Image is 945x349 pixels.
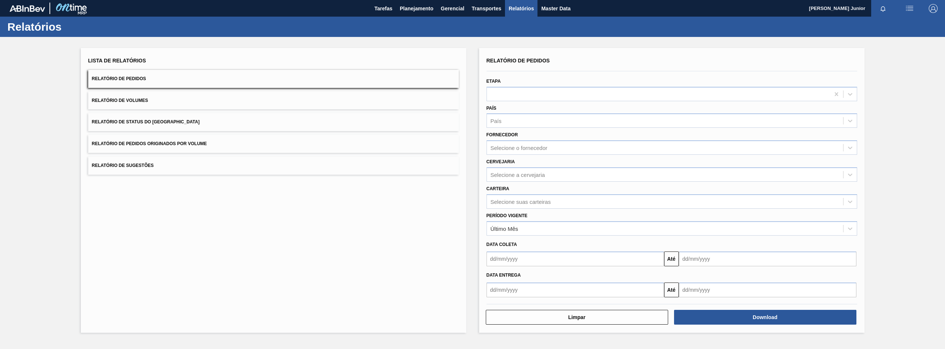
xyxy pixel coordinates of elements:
[491,118,502,124] div: País
[92,76,146,81] span: Relatório de Pedidos
[88,135,459,153] button: Relatório de Pedidos Originados por Volume
[664,252,679,266] button: Até
[487,242,517,247] span: Data coleta
[491,198,551,205] div: Selecione suas carteiras
[487,283,664,297] input: dd/mm/yyyy
[88,113,459,131] button: Relatório de Status do [GEOGRAPHIC_DATA]
[509,4,534,13] span: Relatórios
[88,92,459,110] button: Relatório de Volumes
[487,106,496,111] label: País
[88,58,146,64] span: Lista de Relatórios
[92,98,148,103] span: Relatório de Volumes
[441,4,464,13] span: Gerencial
[487,132,518,137] label: Fornecedor
[487,186,509,191] label: Carteira
[487,252,664,266] input: dd/mm/yyyy
[7,23,138,31] h1: Relatórios
[491,225,518,232] div: Último Mês
[374,4,392,13] span: Tarefas
[905,4,914,13] img: userActions
[664,283,679,297] button: Até
[487,159,515,164] label: Cervejaria
[92,141,207,146] span: Relatório de Pedidos Originados por Volume
[487,79,501,84] label: Etapa
[487,58,550,64] span: Relatório de Pedidos
[491,171,545,178] div: Selecione a cervejaria
[871,3,895,14] button: Notificações
[674,310,856,325] button: Download
[486,310,668,325] button: Limpar
[679,252,856,266] input: dd/mm/yyyy
[541,4,570,13] span: Master Data
[400,4,433,13] span: Planejamento
[929,4,938,13] img: Logout
[10,5,45,12] img: TNhmsLtSVTkK8tSr43FrP2fwEKptu5GPRR3wAAAABJRU5ErkJggg==
[92,119,200,124] span: Relatório de Status do [GEOGRAPHIC_DATA]
[88,70,459,88] button: Relatório de Pedidos
[472,4,501,13] span: Transportes
[92,163,154,168] span: Relatório de Sugestões
[487,273,521,278] span: Data entrega
[491,145,547,151] div: Selecione o fornecedor
[487,213,528,218] label: Período Vigente
[679,283,856,297] input: dd/mm/yyyy
[88,157,459,175] button: Relatório de Sugestões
